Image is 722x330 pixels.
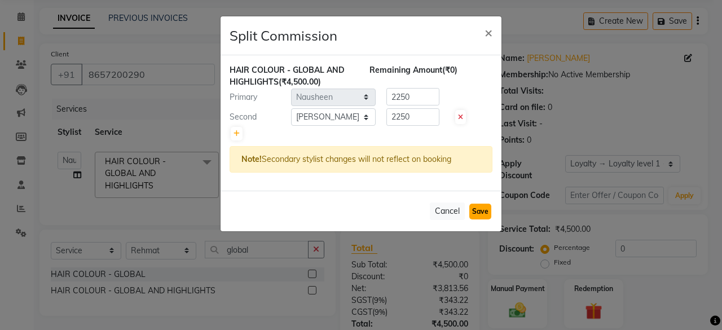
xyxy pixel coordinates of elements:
[469,204,491,219] button: Save
[241,154,262,164] strong: Note!
[476,16,501,48] button: Close
[230,146,492,173] div: Secondary stylist changes will not reflect on booking
[279,77,321,87] span: (₹4,500.00)
[230,25,337,46] h4: Split Commission
[485,24,492,41] span: ×
[430,203,465,220] button: Cancel
[369,65,442,75] span: Remaining Amount
[230,65,345,87] span: HAIR COLOUR - GLOBAL AND HIGHLIGHTS
[221,111,291,123] div: Second
[221,91,291,103] div: Primary
[442,65,457,75] span: (₹0)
